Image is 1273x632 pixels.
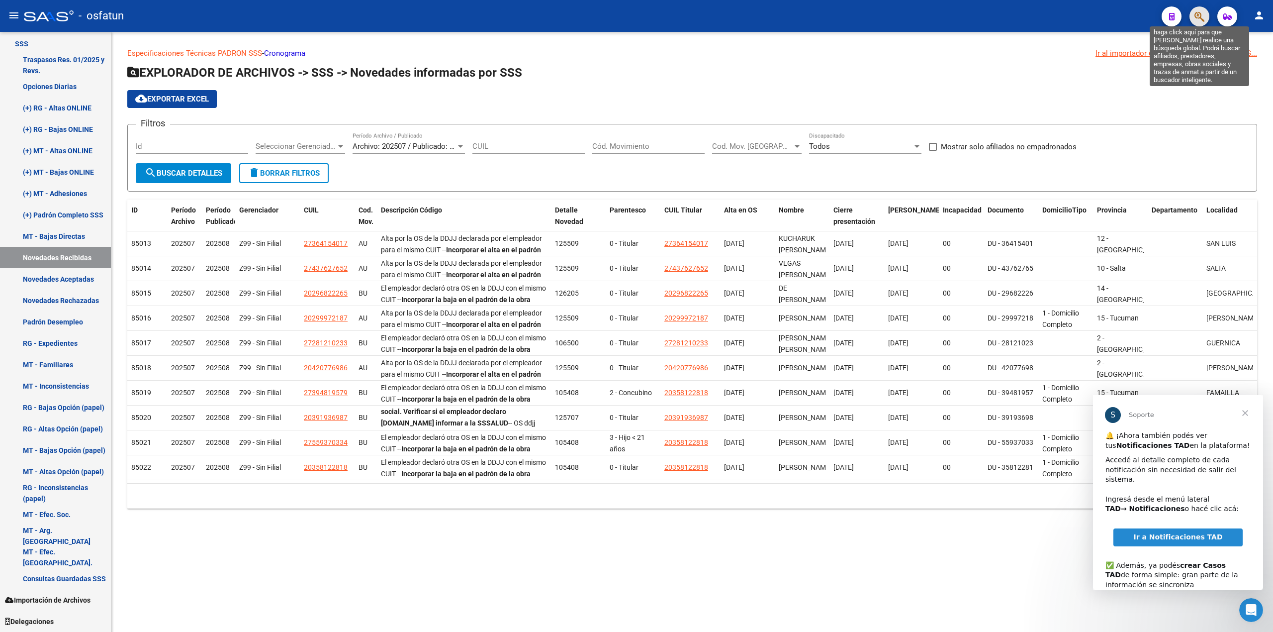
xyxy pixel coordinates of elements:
[712,142,793,151] span: Cod. Mov. [GEOGRAPHIC_DATA]
[943,206,982,214] span: Incapacidad
[359,289,367,297] span: BU
[131,239,151,247] span: 85013
[359,239,367,247] span: AU
[660,200,720,243] datatable-header-cell: CUIL Titular
[888,239,909,247] span: [DATE]
[131,389,151,397] span: 85019
[206,289,230,297] span: 202508
[664,314,708,322] span: 20299972187
[206,389,230,397] span: 202508
[943,362,980,374] div: 00
[1093,395,1263,590] iframe: Intercom live chat mensaje
[610,463,638,471] span: 0 - Titular
[1042,433,1079,453] span: 1 - Domicilio Completo
[304,264,348,272] span: 27437627652
[359,264,367,272] span: AU
[304,364,348,372] span: 20420776986
[1042,384,1079,403] span: 1 - Domicilio Completo
[381,370,541,401] strong: Incorporar el alta en el padrón de la obra social. Verificar si el empleador declaro correctament...
[359,414,367,421] span: BU
[206,239,230,247] span: 202508
[943,412,980,423] div: 00
[1206,239,1236,247] span: SAN LUIS
[988,463,1033,471] span: DU - 35812281
[988,389,1033,397] span: DU - 39481957
[943,313,980,324] div: 00
[171,289,195,297] span: 202507
[304,414,348,421] span: 20391936987
[779,463,832,471] span: [PERSON_NAME]
[1253,9,1265,21] mat-icon: person
[355,200,377,243] datatable-header-cell: Cod. Mov.
[239,239,281,247] span: Z99 - Sin Filial
[610,314,638,322] span: 0 - Titular
[239,364,281,372] span: Z99 - Sin Filial
[239,163,329,183] button: Borrar Filtros
[171,264,195,272] span: 202507
[248,167,260,179] mat-icon: delete
[833,438,854,446] span: [DATE]
[1206,389,1239,397] span: FAMAILLA
[239,206,278,214] span: Gerenciador
[664,339,708,347] span: 27281210233
[381,384,546,425] span: El empleador declaró otra OS en la DDJJ con el mismo CUIT -- -- OS ddjj
[79,5,124,27] span: - osfatun
[988,239,1033,247] span: DU - 36415401
[136,116,170,130] h3: Filtros
[779,259,832,279] span: VEGAS [PERSON_NAME]
[171,239,195,247] span: 202507
[127,49,262,58] a: Especificaciones Técnicas PADRON SSS
[555,339,579,347] span: 106500
[941,141,1077,153] span: Mostrar solo afiliados no empadronados
[939,200,984,243] datatable-header-cell: Incapacidad
[239,314,281,322] span: Z99 - Sin Filial
[377,200,551,243] datatable-header-cell: Descripción Código
[135,95,209,104] span: Exportar EXCEL
[809,142,830,151] span: Todos
[551,200,606,243] datatable-header-cell: Detalle Novedad
[555,414,579,421] span: 125707
[171,339,195,347] span: 202507
[724,206,757,214] span: Alta en OS
[555,264,579,272] span: 125509
[555,389,579,397] span: 105408
[724,339,744,347] span: [DATE]
[248,169,320,178] span: Borrar Filtros
[1097,206,1127,214] span: Provincia
[888,289,909,297] span: [DATE]
[779,364,832,372] span: [PERSON_NAME]
[555,438,579,446] span: 105408
[1097,264,1126,272] span: 10 - Salta
[131,414,151,421] span: 85020
[381,284,546,326] span: El empleador declaró otra OS en la DDJJ con el mismo CUIT -- -- OS ddjj
[664,438,708,446] span: 20358122818
[988,364,1033,372] span: DU - 42077698
[1093,200,1148,243] datatable-header-cell: Provincia
[724,438,744,446] span: [DATE]
[127,200,167,243] datatable-header-cell: ID
[720,200,775,243] datatable-header-cell: Alta en OS
[381,470,531,501] strong: Incorporar la baja en el padrón de la obra social. Verificar si el empleador declaro [DOMAIN_NAME...
[239,414,281,421] span: Z99 - Sin Filial
[724,389,744,397] span: [DATE]
[304,239,348,247] span: 27364154017
[833,239,854,247] span: [DATE]
[359,364,367,372] span: AU
[359,339,367,347] span: BU
[127,48,1257,59] p: -
[888,264,909,272] span: [DATE]
[664,414,708,421] span: 20391936987
[206,364,230,372] span: 202508
[1202,200,1257,243] datatable-header-cell: Localidad
[988,206,1024,214] span: Documento
[555,289,579,297] span: 126205
[127,66,522,80] span: EXPLORADOR DE ARCHIVOS -> SSS -> Novedades informadas por SSS
[988,339,1033,347] span: DU - 28121023
[131,289,151,297] span: 85015
[779,414,832,421] span: [PERSON_NAME]
[381,334,546,376] span: El empleador declaró otra OS en la DDJJ con el mismo CUIT -- -- OS ddjj
[779,334,832,353] span: [PERSON_NAME] [PERSON_NAME]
